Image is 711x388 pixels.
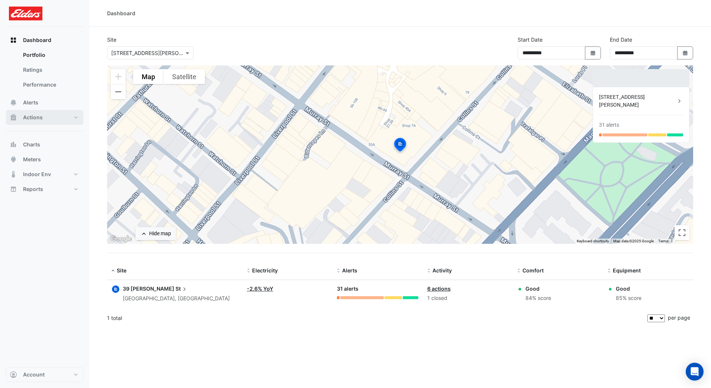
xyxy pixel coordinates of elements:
[247,285,273,292] a: -2.6% YoY
[164,69,205,84] button: Show satellite imagery
[23,141,40,148] span: Charts
[111,84,126,99] button: Zoom out
[577,239,609,244] button: Keyboard shortcuts
[342,267,357,274] span: Alerts
[10,171,17,178] app-icon: Indoor Env
[252,267,278,274] span: Electricity
[6,137,83,152] button: Charts
[135,227,176,240] button: Hide map
[337,285,418,293] div: 31 alerts
[23,36,51,44] span: Dashboard
[6,48,83,95] div: Dashboard
[107,36,116,43] label: Site
[599,93,676,109] div: [STREET_ADDRESS][PERSON_NAME]
[525,285,551,292] div: Good
[17,77,83,92] a: Performance
[668,314,690,321] span: per page
[17,48,83,62] a: Portfolio
[117,267,126,274] span: Site
[9,6,42,21] img: Company Logo
[590,50,596,56] fa-icon: Select Date
[6,367,83,382] button: Account
[123,285,174,292] span: 39 [PERSON_NAME]
[107,9,135,17] div: Dashboard
[133,69,164,84] button: Show street map
[107,309,646,327] div: 1 total
[23,185,43,193] span: Reports
[682,50,689,56] fa-icon: Select Date
[10,185,17,193] app-icon: Reports
[427,294,508,303] div: 1 closed
[522,267,544,274] span: Comfort
[686,363,704,381] div: Open Intercom Messenger
[610,36,632,43] label: End Date
[599,121,619,129] div: 31 alerts
[10,99,17,106] app-icon: Alerts
[23,371,45,378] span: Account
[10,36,17,44] app-icon: Dashboard
[10,156,17,163] app-icon: Meters
[23,99,38,106] span: Alerts
[518,36,543,43] label: Start Date
[111,69,126,84] button: Zoom in
[23,114,43,121] span: Actions
[675,225,689,240] button: Toggle fullscreen view
[123,294,230,303] div: [GEOGRAPHIC_DATA], [GEOGRAPHIC_DATA]
[6,152,83,167] button: Meters
[17,62,83,77] a: Ratings
[6,182,83,197] button: Reports
[10,114,17,121] app-icon: Actions
[176,285,188,293] span: St
[6,110,83,125] button: Actions
[6,167,83,182] button: Indoor Env
[10,141,17,148] app-icon: Charts
[525,294,551,303] div: 84% score
[616,294,641,303] div: 85% score
[109,234,133,244] img: Google
[392,137,408,155] img: site-pin-selected.svg
[6,95,83,110] button: Alerts
[23,156,41,163] span: Meters
[23,171,51,178] span: Indoor Env
[149,230,171,237] div: Hide map
[6,33,83,48] button: Dashboard
[427,285,451,292] a: 6 actions
[613,239,654,243] span: Map data ©2025 Google
[658,239,669,243] a: Terms (opens in new tab)
[616,285,641,292] div: Good
[432,267,452,274] span: Activity
[109,234,133,244] a: Open this area in Google Maps (opens a new window)
[613,267,641,274] span: Equipment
